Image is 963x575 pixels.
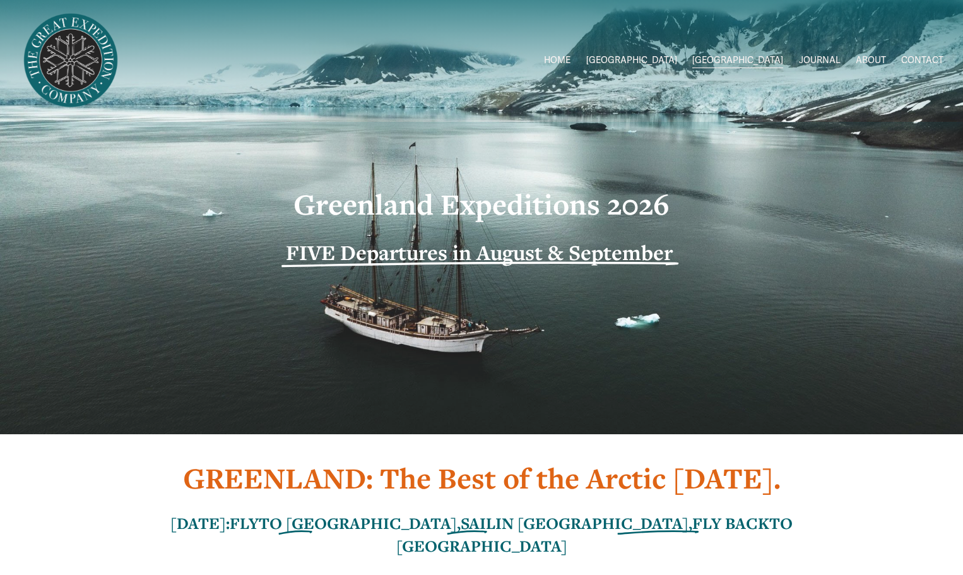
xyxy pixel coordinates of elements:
[259,513,461,534] strong: TO [GEOGRAPHIC_DATA],
[495,513,692,534] strong: IN [GEOGRAPHIC_DATA],
[586,52,677,70] a: folder dropdown
[692,513,769,534] strong: FLY BACK
[586,52,677,69] span: [GEOGRAPHIC_DATA]
[544,52,570,70] a: HOME
[286,239,673,266] strong: FIVE Departures in August & September
[396,513,797,557] strong: TO [GEOGRAPHIC_DATA]
[692,52,783,70] a: folder dropdown
[856,52,886,70] a: ABOUT
[692,52,783,69] span: [GEOGRAPHIC_DATA]
[461,513,495,534] strong: SAIL
[293,185,670,223] strong: Greenland Expeditions 2026
[901,52,943,70] a: CONTACT
[230,513,259,534] strong: FLY
[20,9,122,112] img: Arctic Expeditions
[170,513,230,534] strong: [DATE]:
[799,52,841,70] a: JOURNAL
[183,459,781,497] strong: GREENLAND: The Best of the Arctic [DATE].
